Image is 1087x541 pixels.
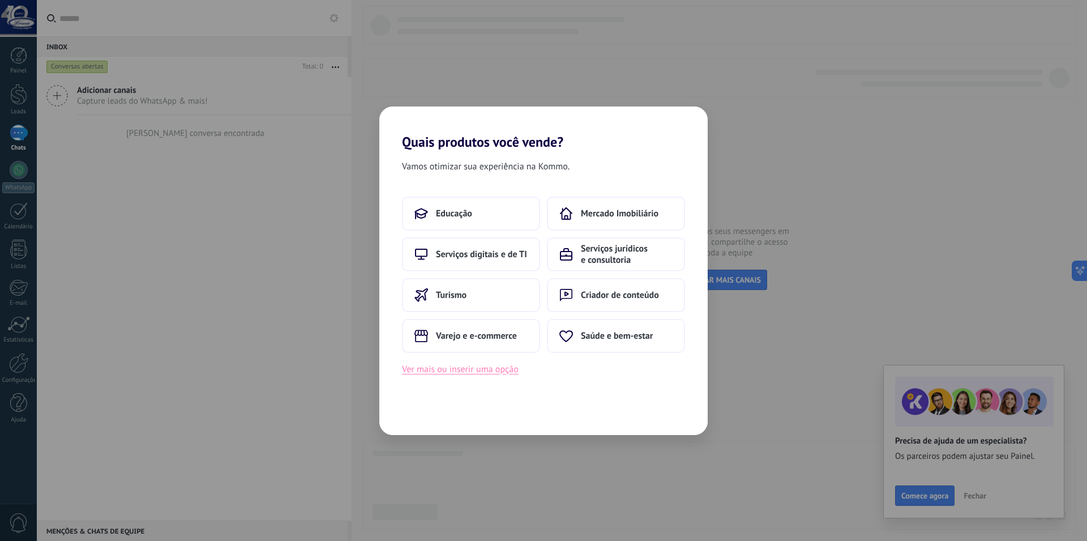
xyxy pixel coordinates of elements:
span: Educação [436,208,472,219]
button: Serviços jurídicos e consultoria [547,237,685,271]
button: Educação [402,197,540,231]
span: Mercado Imobiliário [581,208,658,219]
h2: Quais produtos você vende? [379,107,708,150]
button: Ver mais ou inserir uma opção [402,362,519,377]
button: Serviços digitais e de TI [402,237,540,271]
button: Turismo [402,278,540,312]
button: Saúde e bem-estar [547,319,685,353]
span: Serviços jurídicos e consultoria [581,243,673,266]
button: Criador de conteúdo [547,278,685,312]
span: Criador de conteúdo [581,289,659,301]
span: Turismo [436,289,467,301]
button: Mercado Imobiliário [547,197,685,231]
span: Serviços digitais e de TI [436,249,527,260]
span: Vamos otimizar sua experiência na Kommo. [402,159,570,174]
span: Saúde e bem-estar [581,330,653,342]
span: Varejo e e-commerce [436,330,517,342]
button: Varejo e e-commerce [402,319,540,353]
